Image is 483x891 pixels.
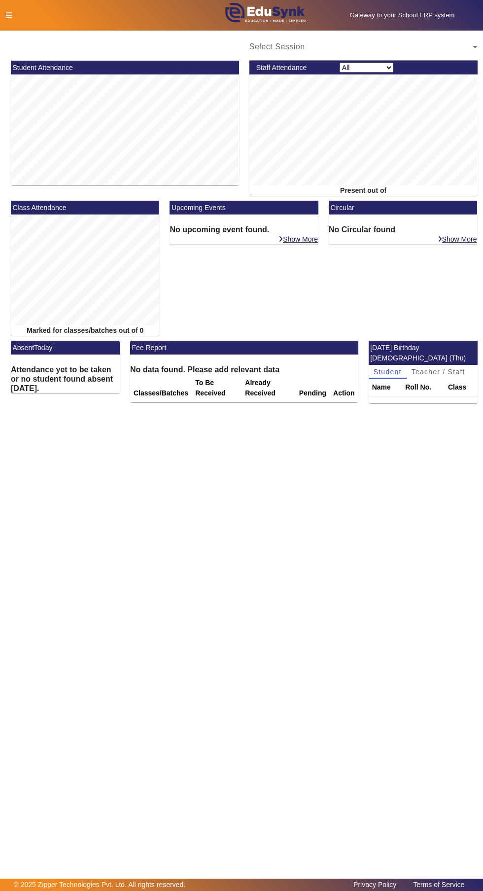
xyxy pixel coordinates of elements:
[327,11,478,19] h5: Gateway to your School ERP system
[369,379,402,396] th: Name
[369,341,478,365] mat-card-header: [DATE] Birthday [DEMOGRAPHIC_DATA] (Thu)
[329,225,477,234] h6: No Circular found
[296,374,330,402] th: Pending
[348,878,401,891] a: Privacy Policy
[278,235,318,244] a: Show More
[408,878,469,891] a: Terms of Service
[402,379,445,396] th: Roll No.
[241,374,295,402] th: Already Received
[329,201,477,214] mat-card-header: Circular
[249,185,478,196] div: Present out of
[130,365,358,374] h6: No data found. Please add relevant data
[130,341,358,355] mat-card-header: Fee Report
[130,374,192,402] th: Classes/Batches
[330,374,358,402] th: Action
[374,368,402,375] span: Student
[437,235,478,244] a: Show More
[249,42,305,51] span: Select Session
[11,201,159,214] mat-card-header: Class Attendance
[192,374,241,402] th: To Be Received
[11,341,120,355] mat-card-header: AbsentToday
[11,325,159,336] div: Marked for classes/batches out of 0
[11,365,120,393] h6: Attendance yet to be taken or no student found absent [DATE].
[11,61,239,74] mat-card-header: Student Attendance
[170,225,318,234] h6: No upcoming event found.
[251,63,334,73] div: Staff Attendance
[445,379,478,396] th: Class
[412,368,465,375] span: Teacher / Staff
[170,201,318,214] mat-card-header: Upcoming Events
[14,880,186,890] p: © 2025 Zipper Technologies Pvt. Ltd. All rights reserved.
